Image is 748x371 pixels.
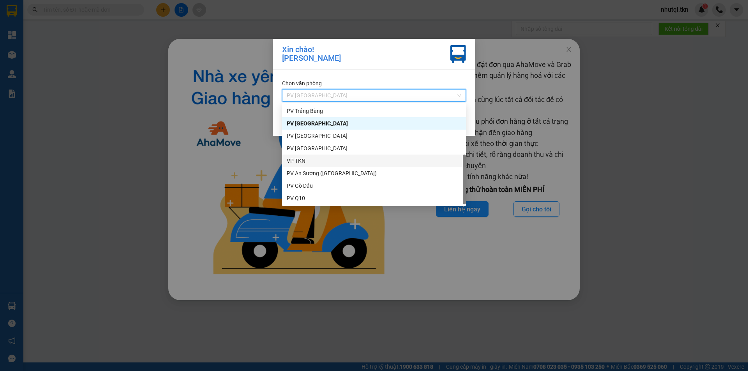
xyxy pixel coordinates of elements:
[287,107,461,115] div: PV Trảng Bàng
[287,181,461,190] div: PV Gò Dầu
[287,144,461,153] div: PV [GEOGRAPHIC_DATA]
[287,156,461,165] div: VP TKN
[282,105,466,117] div: PV Trảng Bàng
[287,194,461,202] div: PV Q10
[282,130,466,142] div: PV Phước Đông
[282,167,466,179] div: PV An Sương (Hàng Hóa)
[282,142,466,155] div: PV Tây Ninh
[287,169,461,178] div: PV An Sương ([GEOGRAPHIC_DATA])
[287,119,461,128] div: PV [GEOGRAPHIC_DATA]
[282,79,466,88] div: Chọn văn phòng
[287,90,461,101] span: PV Hòa Thành
[282,179,466,192] div: PV Gò Dầu
[282,45,341,63] div: Xin chào! [PERSON_NAME]
[282,192,466,204] div: PV Q10
[282,155,466,167] div: VP TKN
[287,132,461,140] div: PV [GEOGRAPHIC_DATA]
[450,45,466,63] img: vxr-icon
[282,117,466,130] div: PV Hòa Thành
